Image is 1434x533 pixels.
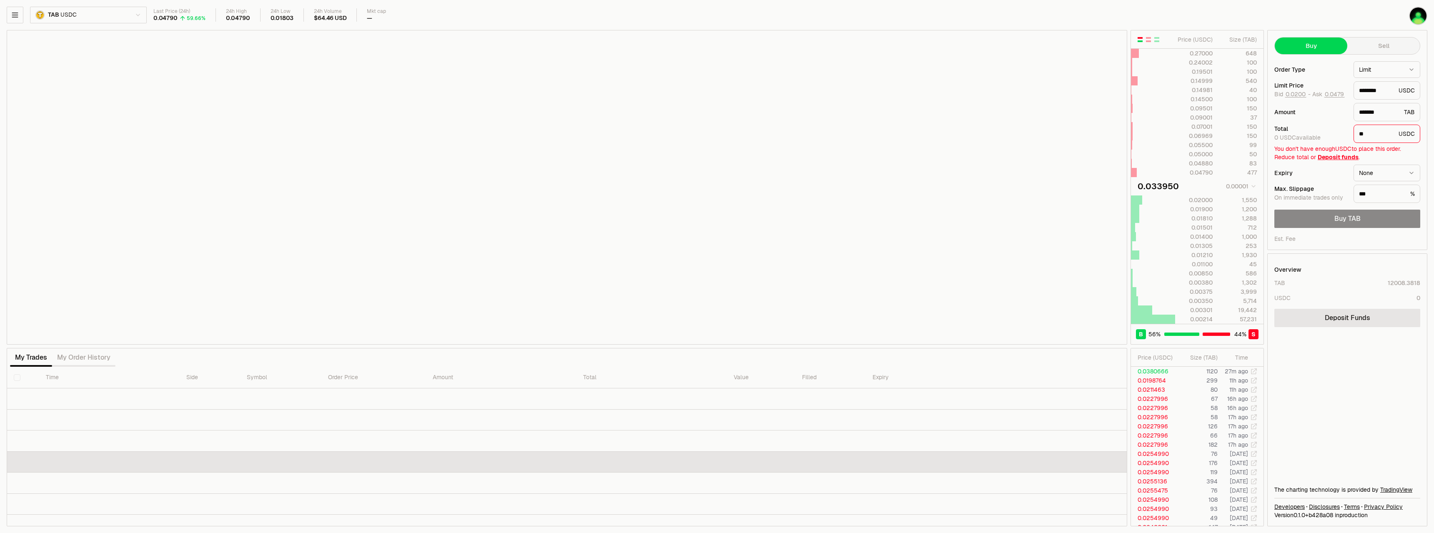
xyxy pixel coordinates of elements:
[1228,432,1248,439] time: 17h ago
[1220,223,1257,232] div: 712
[1131,495,1179,504] td: 0.0254990
[1176,68,1213,76] div: 0.19501
[1223,181,1257,191] button: 0.00001
[1176,214,1213,223] div: 0.01810
[367,8,386,15] div: Mkt cap
[1179,440,1218,449] td: 182
[1409,7,1427,25] img: Stake
[1230,505,1248,513] time: [DATE]
[1179,468,1218,477] td: 119
[1354,103,1420,121] div: TAB
[1285,91,1306,98] button: 0.0200
[1228,441,1248,448] time: 17h ago
[153,8,206,15] div: Last Price (24h)
[1344,503,1360,511] a: Terms
[1176,95,1213,103] div: 0.14500
[1176,297,1213,305] div: 0.00350
[1176,288,1213,296] div: 0.00375
[1274,126,1347,132] div: Total
[35,10,45,20] img: TAB.png
[1364,503,1403,511] a: Privacy Policy
[271,8,294,15] div: 24h Low
[1179,504,1218,513] td: 93
[1230,478,1248,485] time: [DATE]
[1230,514,1248,522] time: [DATE]
[1274,83,1347,88] div: Limit Price
[1131,523,1179,532] td: 0.0240021
[153,15,178,22] div: 0.04790
[1229,377,1248,384] time: 11h ago
[1220,113,1257,122] div: 37
[1131,513,1179,523] td: 0.0254990
[1153,36,1160,43] button: Show Buy Orders Only
[1220,104,1257,113] div: 150
[1179,523,1218,532] td: 147
[1179,477,1218,486] td: 394
[1230,468,1248,476] time: [DATE]
[1176,35,1213,44] div: Price ( USDC )
[1138,353,1178,362] div: Price ( USDC )
[1354,125,1420,143] div: USDC
[577,367,727,388] th: Total
[7,30,1127,344] iframe: Financial Chart
[1220,306,1257,314] div: 19,442
[1274,235,1296,243] div: Est. Fee
[1131,486,1179,495] td: 0.0255475
[1230,459,1248,467] time: [DATE]
[1228,413,1248,421] time: 17h ago
[1176,113,1213,122] div: 0.09001
[1131,394,1179,403] td: 0.0227996
[1179,513,1218,523] td: 49
[1145,36,1152,43] button: Show Sell Orders Only
[1274,91,1311,98] span: Bid -
[1131,468,1179,477] td: 0.0254990
[1131,449,1179,458] td: 0.0254990
[314,15,346,22] div: $64.46 USD
[1274,67,1347,73] div: Order Type
[1354,185,1420,203] div: %
[1131,440,1179,449] td: 0.0227996
[226,15,250,22] div: 0.04790
[1324,91,1345,98] button: 0.0479
[1228,423,1248,430] time: 17h ago
[1227,404,1248,412] time: 16h ago
[1176,205,1213,213] div: 0.01900
[1229,386,1248,393] time: 11h ago
[1309,511,1333,519] span: b428a0850fad2ce3fcda438ea4d05caca7554b57
[1220,68,1257,76] div: 100
[1230,523,1248,531] time: [DATE]
[1179,385,1218,394] td: 80
[1220,214,1257,223] div: 1,288
[1131,431,1179,440] td: 0.0227996
[426,367,577,388] th: Amount
[1176,315,1213,323] div: 0.00214
[1176,306,1213,314] div: 0.00301
[1179,486,1218,495] td: 76
[1220,278,1257,287] div: 1,302
[1176,123,1213,131] div: 0.07001
[1176,269,1213,278] div: 0.00850
[1179,458,1218,468] td: 176
[1220,168,1257,177] div: 477
[1230,496,1248,503] time: [DATE]
[1131,504,1179,513] td: 0.0254990
[180,367,240,388] th: Side
[727,367,795,388] th: Value
[1179,376,1218,385] td: 299
[1176,132,1213,140] div: 0.06969
[1274,279,1285,287] div: TAB
[1274,511,1420,519] div: Version 0.1.0 + in production
[1176,104,1213,113] div: 0.09501
[1274,145,1420,161] div: You don't have enough USDC to place this order. Reduce total or .
[1131,413,1179,422] td: 0.0227996
[1227,395,1248,403] time: 16h ago
[1220,297,1257,305] div: 5,714
[1179,403,1218,413] td: 58
[1274,194,1347,202] div: On immediate trades only
[39,367,180,388] th: Time
[1234,330,1246,338] span: 44 %
[1220,196,1257,204] div: 1,550
[1176,260,1213,268] div: 0.01100
[1220,95,1257,103] div: 100
[1137,36,1143,43] button: Show Buy and Sell Orders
